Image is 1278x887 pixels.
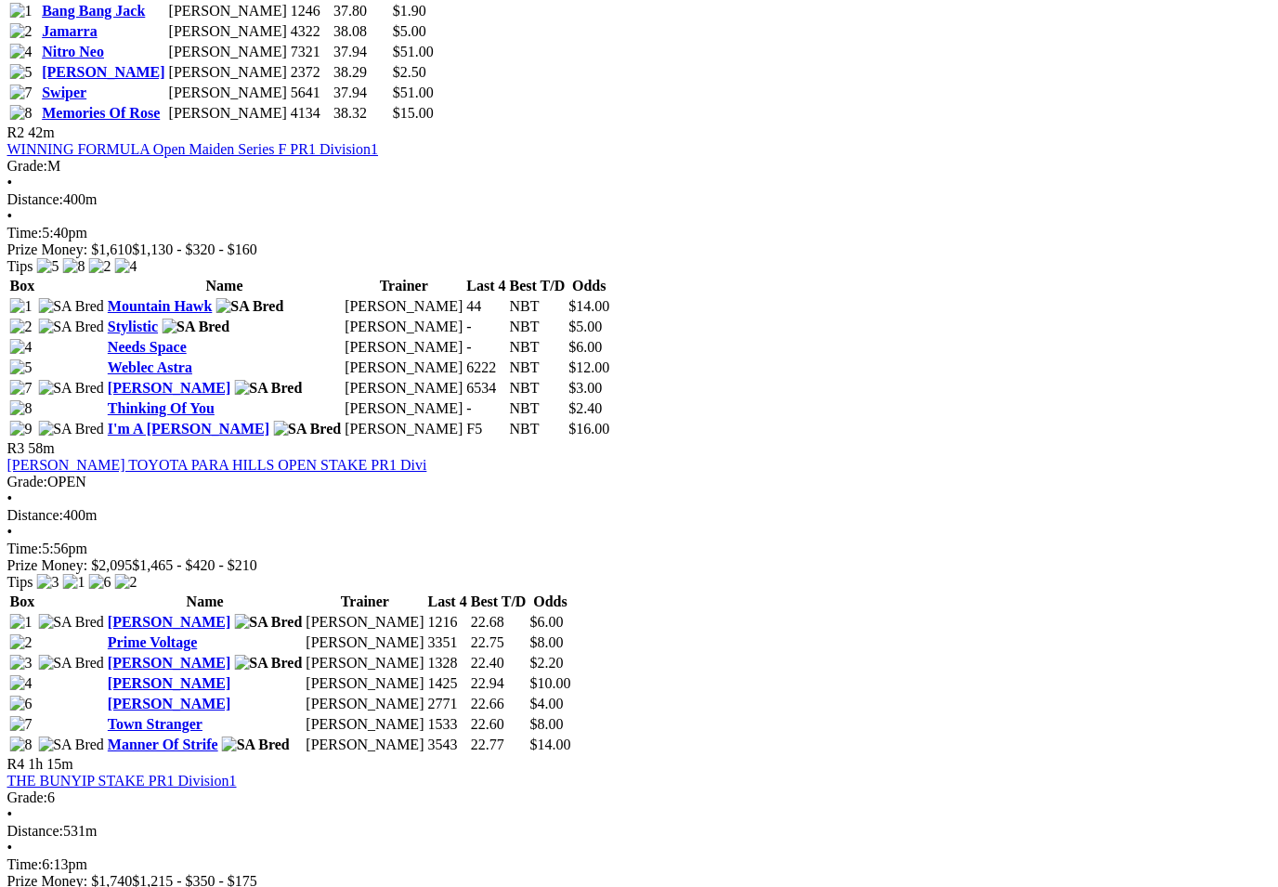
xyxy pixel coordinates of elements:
span: $4.00 [530,696,564,711]
a: Mountain Hawk [108,298,212,314]
span: 1h 15m [29,756,73,772]
td: 2771 [427,695,468,713]
img: 2 [10,634,33,651]
td: [PERSON_NAME] [306,715,425,734]
span: Distance: [7,191,63,207]
img: 2 [89,258,111,275]
td: 3543 [427,736,468,754]
td: - [466,338,507,357]
span: R4 [7,756,25,772]
td: [PERSON_NAME] [306,613,425,632]
td: [PERSON_NAME] [168,63,288,82]
img: 6 [89,574,111,591]
img: 4 [10,339,33,356]
span: Grade: [7,789,48,805]
td: [PERSON_NAME] [345,359,464,377]
span: $5.00 [393,23,426,39]
td: 1533 [427,715,468,734]
a: Prime Voltage [108,634,197,650]
span: $1,465 - $420 - $210 [133,557,258,573]
span: $2.40 [569,400,603,416]
a: THE BUNYIP STAKE PR1 Division1 [7,773,237,789]
a: [PERSON_NAME] [108,675,230,691]
td: [PERSON_NAME] [168,2,288,20]
td: 22.60 [470,715,528,734]
th: Trainer [345,277,464,295]
img: 4 [10,44,33,60]
span: $5.00 [569,319,603,334]
span: • [7,806,13,822]
td: 22.75 [470,633,528,652]
th: Best T/D [470,593,528,611]
div: 5:40pm [7,225,1271,241]
td: [PERSON_NAME] [168,43,288,61]
td: 37.94 [333,43,390,61]
span: Distance: [7,823,63,839]
td: 38.08 [333,22,390,41]
td: 3351 [427,633,468,652]
span: • [7,524,13,540]
span: $10.00 [530,675,571,691]
img: 9 [10,421,33,437]
th: Last 4 [427,593,468,611]
img: 5 [10,359,33,376]
span: R3 [7,440,25,456]
div: 400m [7,191,1271,208]
td: NBT [509,338,567,357]
img: 7 [10,380,33,397]
a: [PERSON_NAME] [108,696,230,711]
img: 5 [37,258,59,275]
td: [PERSON_NAME] [345,399,464,418]
span: 58m [29,440,55,456]
td: 6222 [466,359,507,377]
td: NBT [509,420,567,438]
span: $6.00 [530,614,564,630]
span: • [7,208,13,224]
span: $6.00 [569,339,603,355]
img: SA Bred [274,421,342,437]
img: 2 [10,319,33,335]
th: Name [107,277,342,295]
td: [PERSON_NAME] [168,84,288,102]
span: $16.00 [569,421,610,437]
img: SA Bred [39,421,105,437]
span: Grade: [7,158,48,174]
img: 1 [63,574,85,591]
td: 1246 [290,2,331,20]
img: 8 [10,105,33,122]
td: 38.32 [333,104,390,123]
img: 8 [10,737,33,753]
img: SA Bred [235,380,303,397]
td: [PERSON_NAME] [345,297,464,316]
div: Prize Money: $2,095 [7,557,1271,574]
div: 6 [7,789,1271,806]
th: Name [107,593,304,611]
td: 22.94 [470,674,528,693]
img: 4 [115,258,137,275]
td: [PERSON_NAME] [306,736,425,754]
div: 400m [7,507,1271,524]
td: 6534 [466,379,507,398]
td: NBT [509,379,567,398]
span: $14.00 [569,298,610,314]
img: SA Bred [39,614,105,631]
img: 7 [10,716,33,733]
td: 4322 [290,22,331,41]
span: $12.00 [569,359,610,375]
img: 8 [63,258,85,275]
img: SA Bred [235,614,303,631]
span: $1,130 - $320 - $160 [133,241,258,257]
img: 5 [10,64,33,81]
img: SA Bred [39,319,105,335]
td: 4134 [290,104,331,123]
a: Needs Space [108,339,187,355]
img: 3 [10,655,33,672]
td: NBT [509,297,567,316]
td: 44 [466,297,507,316]
span: Tips [7,574,33,590]
div: 531m [7,823,1271,840]
td: NBT [509,359,567,377]
span: $1.90 [393,3,426,19]
span: • [7,490,13,506]
td: - [466,399,507,418]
